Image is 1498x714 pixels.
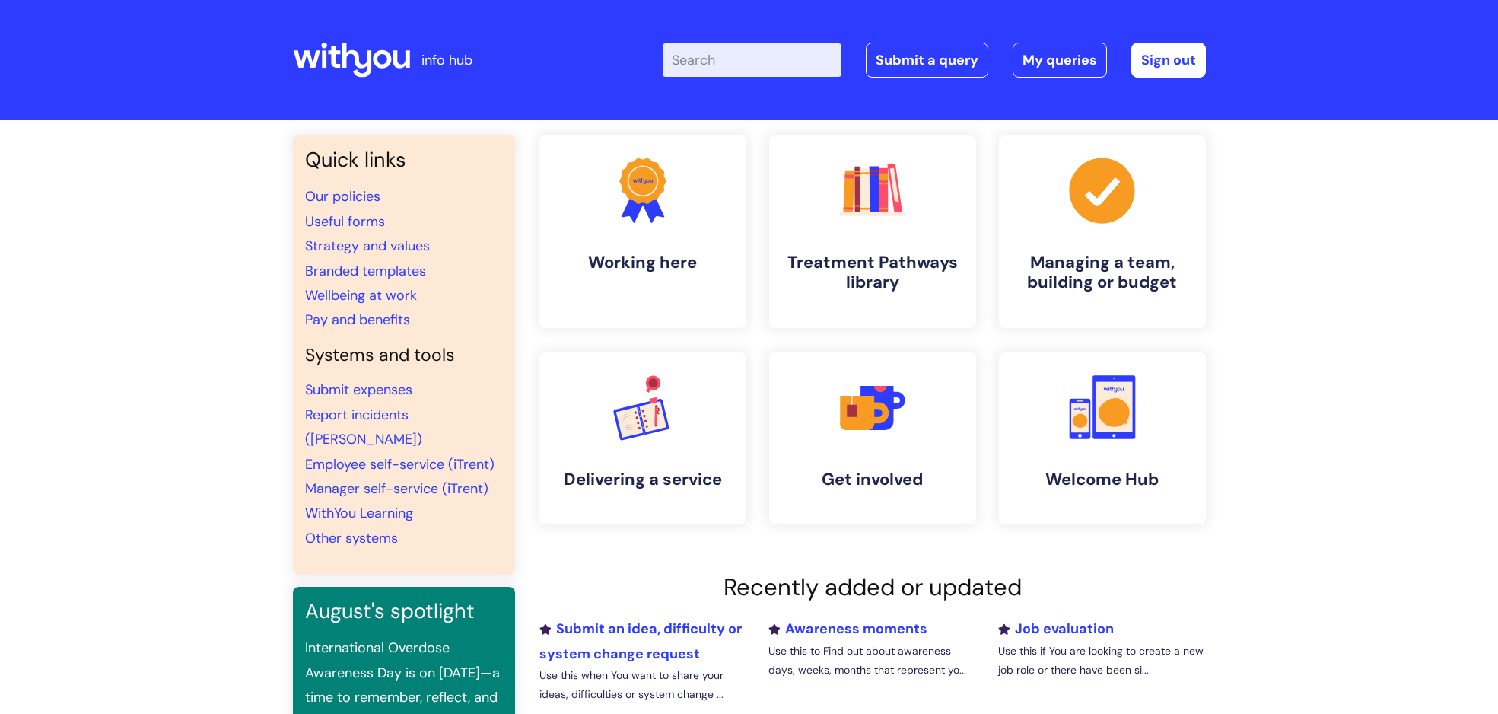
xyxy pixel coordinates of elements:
[305,262,426,280] a: Branded templates
[769,352,976,524] a: Get involved
[768,620,927,638] a: Awareness moments
[769,135,976,328] a: Treatment Pathways library
[305,529,398,547] a: Other systems
[539,620,742,662] a: Submit an idea, difficulty or system change request
[305,148,503,172] h3: Quick links
[1011,470,1194,489] h4: Welcome Hub
[999,352,1206,524] a: Welcome Hub
[1131,43,1206,78] a: Sign out
[539,352,746,524] a: Delivering a service
[305,480,488,498] a: Manager self-service (iTrent)
[421,48,472,72] p: info hub
[305,345,503,366] h4: Systems and tools
[305,212,385,231] a: Useful forms
[768,642,975,680] p: Use this to Find out about awareness days, weeks, months that represent yo...
[998,620,1114,638] a: Job evaluation
[552,470,734,489] h4: Delivering a service
[305,599,503,623] h3: August's spotlight
[539,666,746,704] p: Use this when You want to share your ideas, difficulties or system change ...
[781,470,964,489] h4: Get involved
[998,642,1205,680] p: Use this if You are looking to create a new job role or there have been si...
[999,135,1206,328] a: Managing a team, building or budget
[305,187,380,206] a: Our policies
[305,455,495,473] a: Employee self-service (iTrent)
[1013,43,1107,78] a: My queries
[305,311,410,329] a: Pay and benefits
[539,135,746,328] a: Working here
[663,43,1206,78] div: | -
[305,286,417,304] a: Wellbeing at work
[305,406,422,448] a: Report incidents ([PERSON_NAME])
[781,253,964,293] h4: Treatment Pathways library
[866,43,988,78] a: Submit a query
[1011,253,1194,293] h4: Managing a team, building or budget
[552,253,734,273] h4: Working here
[305,504,413,522] a: WithYou Learning
[663,43,841,77] input: Search
[305,237,430,255] a: Strategy and values
[539,573,1206,601] h2: Recently added or updated
[305,381,412,399] a: Submit expenses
